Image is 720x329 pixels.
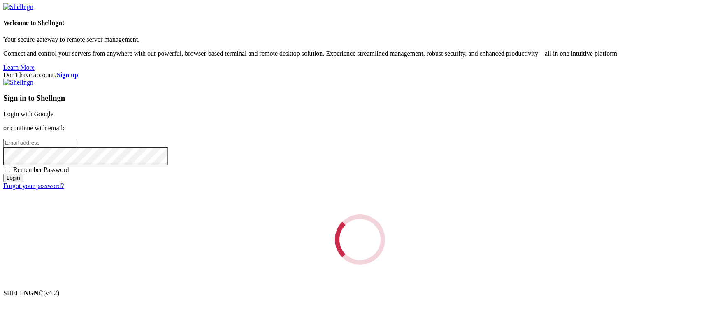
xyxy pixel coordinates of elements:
[3,64,35,71] a: Learn More
[3,110,53,117] a: Login with Google
[3,50,717,57] p: Connect and control your servers from anywhere with our powerful, browser-based terminal and remo...
[13,166,69,173] span: Remember Password
[3,79,33,86] img: Shellngn
[332,212,387,267] div: Loading...
[57,71,78,78] a: Sign up
[3,94,717,103] h3: Sign in to Shellngn
[3,174,23,182] input: Login
[5,167,10,172] input: Remember Password
[3,36,717,43] p: Your secure gateway to remote server management.
[3,125,717,132] p: or continue with email:
[3,3,33,11] img: Shellngn
[44,289,60,296] span: 4.2.0
[3,19,717,27] h4: Welcome to Shellngn!
[3,182,64,189] a: Forgot your password?
[3,71,717,79] div: Don't have account?
[3,289,59,296] span: SHELL ©
[24,289,39,296] b: NGN
[3,139,76,147] input: Email address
